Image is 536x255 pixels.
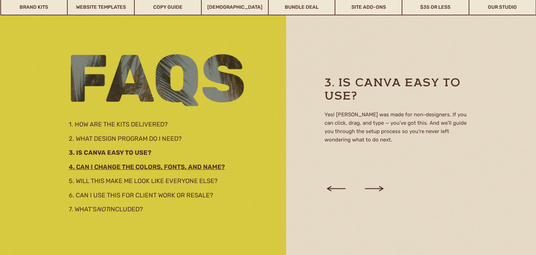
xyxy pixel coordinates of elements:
[69,176,239,184] a: 5. Will this make me look like everyone else?
[97,205,109,213] i: not
[325,110,467,145] p: Yes! [PERSON_NAME] was made for non-designers. If you can click, drag, and type — you’ve got this...
[69,121,168,128] span: 1. How are the kits delivered?
[69,204,220,212] a: 7. What’snotincluded?
[69,119,229,127] a: 1. How are the kits delivered?
[69,134,220,141] a: 2. What design program do I need?
[69,148,238,155] a: 3. Is Canva easy to use?
[69,149,151,156] b: 3. Is Canva easy to use?
[69,190,239,198] a: 6. Can I use this for client work or resale?
[69,204,220,212] h3: 7. What’s included?
[325,77,463,102] h3: 3. Is Canva easy to use?
[69,162,233,170] a: 4. Can I change the colors, fonts, and name?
